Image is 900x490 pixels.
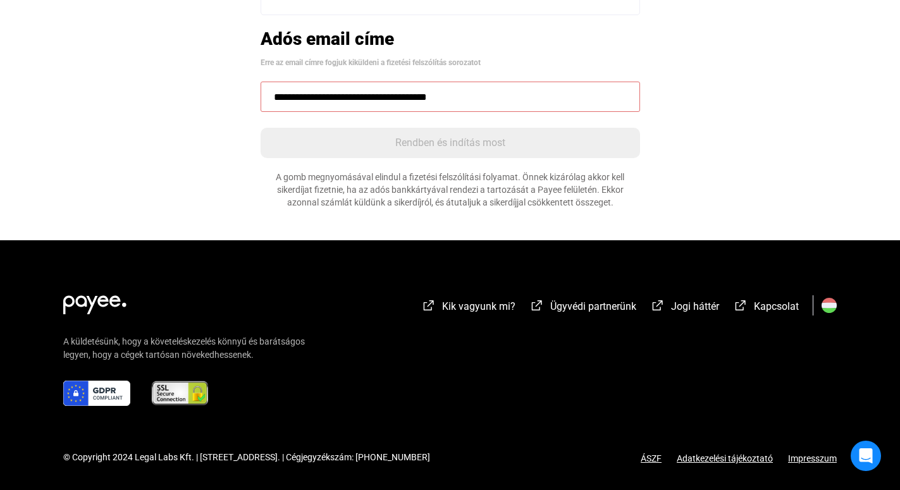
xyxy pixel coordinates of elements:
span: Kik vagyunk mi? [442,300,515,312]
span: Kapcsolat [754,300,799,312]
div: A gomb megnyomásával elindul a fizetési felszólítási folyamat. Önnek kizárólag akkor kell sikerdí... [261,171,640,209]
h2: Adós email címe [261,28,640,50]
div: Rendben és indítás most [264,135,636,150]
a: external-link-whiteKapcsolat [733,302,799,314]
div: Erre az email címre fogjuk kiküldeni a fizetési felszólítás sorozatot [261,56,640,69]
img: external-link-white [650,299,665,312]
a: Adatkezelési tájékoztató [662,453,788,463]
img: external-link-white [529,299,545,312]
img: external-link-white [421,299,436,312]
img: white-payee-white-dot.svg [63,288,126,314]
span: Jogi háttér [671,300,719,312]
a: external-link-whiteKik vagyunk mi? [421,302,515,314]
button: Rendben és indítás most [261,128,640,158]
a: external-link-whiteJogi háttér [650,302,719,314]
a: Impresszum [788,453,837,463]
a: external-link-whiteÜgyvédi partnerünk [529,302,636,314]
div: © Copyright 2024 Legal Labs Kft. | [STREET_ADDRESS]. | Cégjegyzékszám: [PHONE_NUMBER] [63,451,430,464]
span: Ügyvédi partnerünk [550,300,636,312]
img: external-link-white [733,299,748,312]
img: ssl [151,381,209,406]
div: Open Intercom Messenger [851,441,881,471]
img: gdpr [63,381,130,406]
a: ÁSZF [641,453,662,463]
img: HU.svg [822,298,837,313]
